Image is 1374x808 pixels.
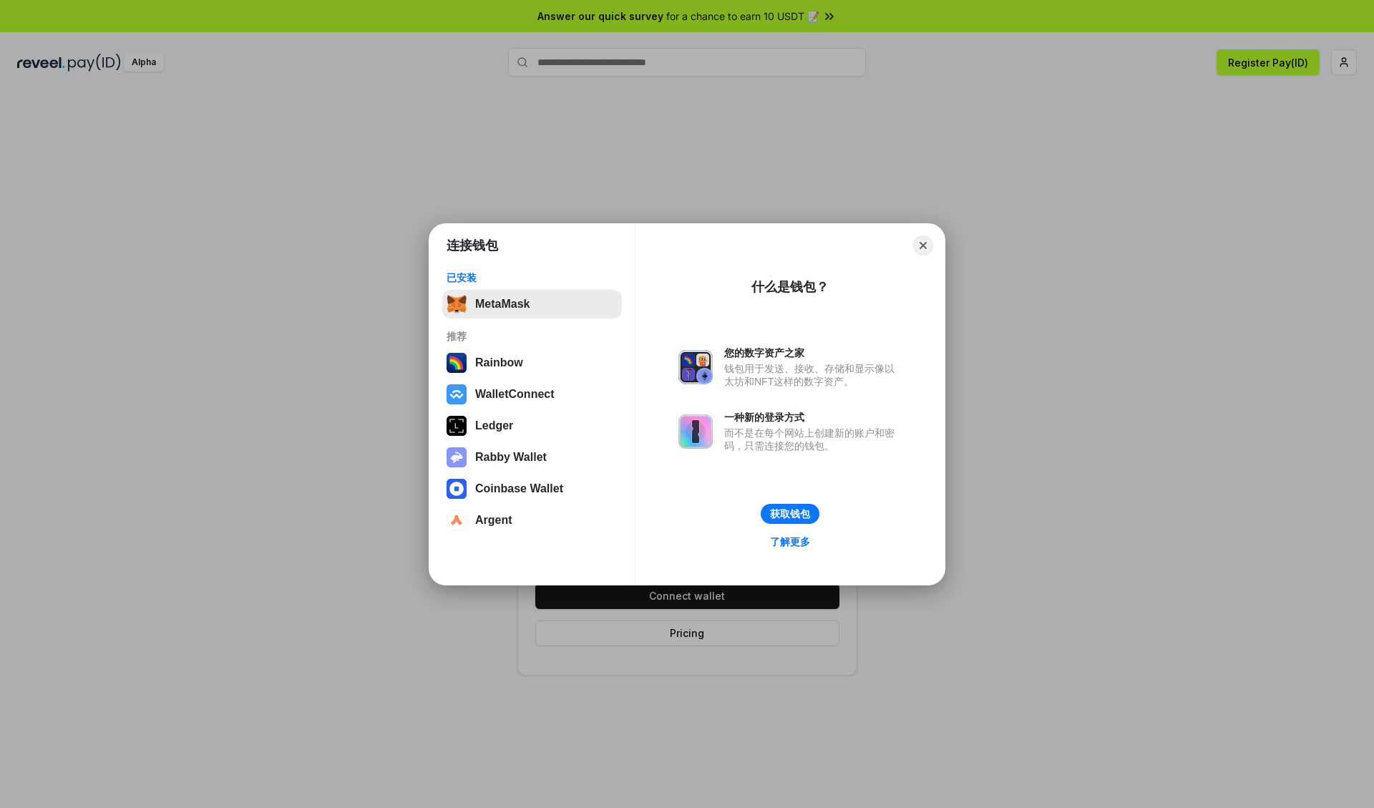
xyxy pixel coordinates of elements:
[447,271,618,284] div: 已安装
[447,416,467,436] img: svg+xml,%3Csvg%20xmlns%3D%22http%3A%2F%2Fwww.w3.org%2F2000%2Fsvg%22%20width%3D%2228%22%20height%3...
[447,330,618,343] div: 推荐
[447,510,467,530] img: svg+xml,%3Csvg%20width%3D%2228%22%20height%3D%2228%22%20viewBox%3D%220%200%2028%2028%22%20fill%3D...
[770,507,810,520] div: 获取钱包
[447,294,467,314] img: svg+xml,%3Csvg%20fill%3D%22none%22%20height%3D%2233%22%20viewBox%3D%220%200%2035%2033%22%20width%...
[475,451,547,464] div: Rabby Wallet
[447,353,467,373] img: svg+xml,%3Csvg%20width%3D%22120%22%20height%3D%22120%22%20viewBox%3D%220%200%20120%20120%22%20fil...
[442,412,622,440] button: Ledger
[442,380,622,409] button: WalletConnect
[442,474,622,503] button: Coinbase Wallet
[770,535,810,548] div: 了解更多
[761,532,819,551] a: 了解更多
[761,504,819,524] button: 获取钱包
[475,514,512,527] div: Argent
[724,427,902,452] div: 而不是在每个网站上创建新的账户和密码，只需连接您的钱包。
[724,346,902,359] div: 您的数字资产之家
[475,298,530,311] div: MetaMask
[442,506,622,535] button: Argent
[724,411,902,424] div: 一种新的登录方式
[751,278,829,296] div: 什么是钱包？
[475,482,563,495] div: Coinbase Wallet
[475,419,513,432] div: Ledger
[913,235,933,255] button: Close
[678,350,713,384] img: svg+xml,%3Csvg%20xmlns%3D%22http%3A%2F%2Fwww.w3.org%2F2000%2Fsvg%22%20fill%3D%22none%22%20viewBox...
[724,362,902,388] div: 钱包用于发送、接收、存储和显示像以太坊和NFT这样的数字资产。
[442,290,622,318] button: MetaMask
[447,479,467,499] img: svg+xml,%3Csvg%20width%3D%2228%22%20height%3D%2228%22%20viewBox%3D%220%200%2028%2028%22%20fill%3D...
[475,356,523,369] div: Rainbow
[475,388,555,401] div: WalletConnect
[442,443,622,472] button: Rabby Wallet
[442,349,622,377] button: Rainbow
[678,414,713,449] img: svg+xml,%3Csvg%20xmlns%3D%22http%3A%2F%2Fwww.w3.org%2F2000%2Fsvg%22%20fill%3D%22none%22%20viewBox...
[447,237,498,254] h1: 连接钱包
[447,384,467,404] img: svg+xml,%3Csvg%20width%3D%2228%22%20height%3D%2228%22%20viewBox%3D%220%200%2028%2028%22%20fill%3D...
[447,447,467,467] img: svg+xml,%3Csvg%20xmlns%3D%22http%3A%2F%2Fwww.w3.org%2F2000%2Fsvg%22%20fill%3D%22none%22%20viewBox...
